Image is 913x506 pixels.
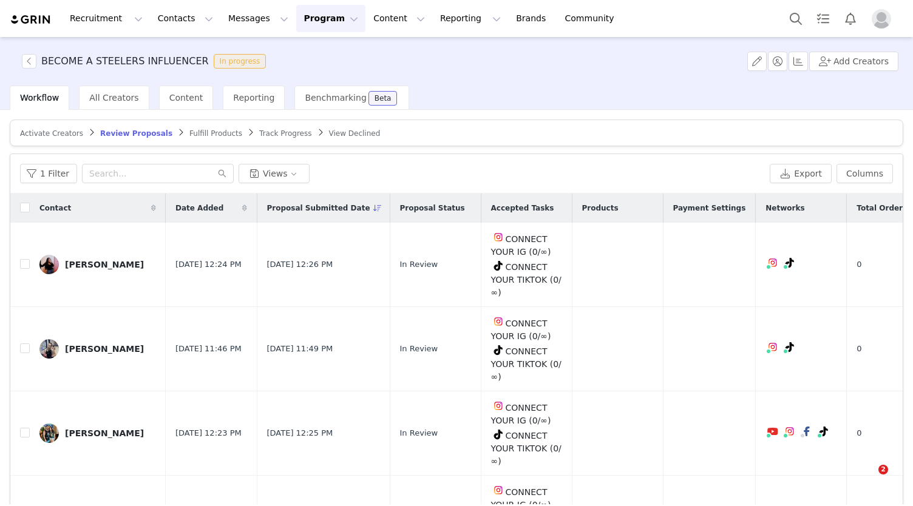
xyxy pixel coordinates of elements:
[89,93,138,103] span: All Creators
[189,129,242,138] span: Fulfill Products
[39,255,156,274] a: [PERSON_NAME]
[65,260,144,269] div: [PERSON_NAME]
[267,427,333,439] span: [DATE] 12:25 PM
[673,203,746,214] span: Payment Settings
[491,403,551,425] span: CONNECT YOUR IG (0/∞)
[770,164,832,183] button: Export
[20,129,83,138] span: Activate Creators
[169,93,203,103] span: Content
[864,9,903,29] button: Profile
[175,203,223,214] span: Date Added
[857,203,907,214] span: Total Orders
[65,428,144,438] div: [PERSON_NAME]
[151,5,220,32] button: Contacts
[366,5,432,32] button: Content
[267,203,370,214] span: Proposal Submitted Date
[296,5,365,32] button: Program
[10,14,52,25] img: grin logo
[400,427,438,439] span: In Review
[837,164,893,183] button: Columns
[20,93,59,103] span: Workflow
[239,164,310,183] button: Views
[872,9,891,29] img: placeholder-profile.jpg
[491,346,562,382] span: CONNECT YOUR TIKTOK (0/∞)
[854,465,883,494] iframe: Intercom live chat
[491,203,554,214] span: Accepted Tasks
[509,5,557,32] a: Brands
[175,258,242,271] span: [DATE] 12:24 PM
[41,54,209,69] h3: BECOME A STEELERS INFLUENCER
[175,427,242,439] span: [DATE] 12:23 PM
[433,5,508,32] button: Reporting
[39,423,156,443] a: [PERSON_NAME]
[100,129,172,138] span: Review Proposals
[878,465,888,474] span: 2
[39,339,156,359] a: [PERSON_NAME]
[768,342,778,352] img: instagram.svg
[809,52,898,71] button: Add Creators
[22,54,271,69] span: [object Object]
[494,485,503,495] img: instagram.svg
[82,164,234,183] input: Search...
[267,343,333,355] span: [DATE] 11:49 PM
[782,5,809,32] button: Search
[491,431,562,466] span: CONNECT YOUR TIKTOK (0/∞)
[491,234,551,257] span: CONNECT YOUR IG (0/∞)
[768,258,778,268] img: instagram.svg
[259,129,311,138] span: Track Progress
[214,54,266,69] span: In progress
[39,203,71,214] span: Contact
[837,5,864,32] button: Notifications
[221,5,296,32] button: Messages
[39,339,59,359] img: 9884bad8-b9a3-4ee5-a26d-970364e4c23a.jpg
[491,262,562,297] span: CONNECT YOUR TIKTOK (0/∞)
[400,343,438,355] span: In Review
[39,423,59,443] img: 94f41e75-0259-4190-91db-5783ef5c312a.jpg
[267,258,333,271] span: [DATE] 12:26 PM
[175,343,242,355] span: [DATE] 11:46 PM
[329,129,381,138] span: View Declined
[233,93,274,103] span: Reporting
[39,255,59,274] img: 27a0b550-0c7f-416c-a83f-92a28b7b896c.jpg
[63,5,150,32] button: Recruitment
[400,258,438,271] span: In Review
[65,344,144,354] div: [PERSON_NAME]
[494,401,503,411] img: instagram.svg
[582,203,619,214] span: Products
[400,203,465,214] span: Proposal Status
[765,203,804,214] span: Networks
[494,232,503,242] img: instagram.svg
[558,5,627,32] a: Community
[494,317,503,326] img: instagram.svg
[810,5,837,32] a: Tasks
[305,93,366,103] span: Benchmarking
[375,95,392,102] div: Beta
[20,164,77,183] button: 1 Filter
[218,169,226,178] i: icon: search
[491,319,551,341] span: CONNECT YOUR IG (0/∞)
